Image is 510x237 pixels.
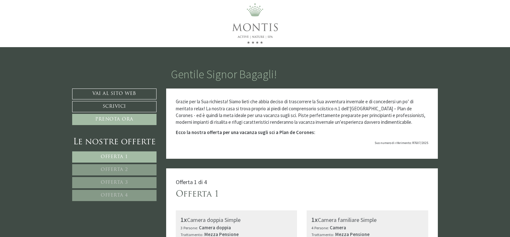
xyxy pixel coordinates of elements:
[72,101,157,112] a: Scrivici
[181,215,293,224] div: Camera doppia Simple
[176,178,207,186] span: Offerta 1 di 4
[181,225,198,230] small: 3 Persone:
[176,129,315,135] strong: Ecco la nostra offerta per una vacanza sugli sci a Plan de Corones:
[176,189,219,200] div: Offerta 1
[199,224,231,231] b: Camera doppia
[311,215,423,224] div: Camera familiare Simple
[101,167,128,172] span: Offerta 2
[181,232,203,237] small: Trattamento:
[375,141,428,145] span: Suo numero di riferimento: R7607/2025
[330,224,346,231] b: Camera
[72,89,157,99] a: Vai al sito web
[101,193,128,198] span: Offerta 4
[311,216,318,224] b: 1x
[311,232,334,237] small: Trattamento:
[181,216,187,224] b: 1x
[72,136,157,148] div: Le nostre offerte
[176,98,429,126] p: Grazie per la Sua richiesta! Siamo lieti che abbia deciso di trascorrere la Sua avventura inverna...
[171,68,277,81] h1: Gentile Signor Bagagli!
[101,155,128,159] span: Offerta 1
[311,225,329,230] small: 4 Persone:
[72,114,157,125] a: Prenota ora
[101,180,128,185] span: Offerta 3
